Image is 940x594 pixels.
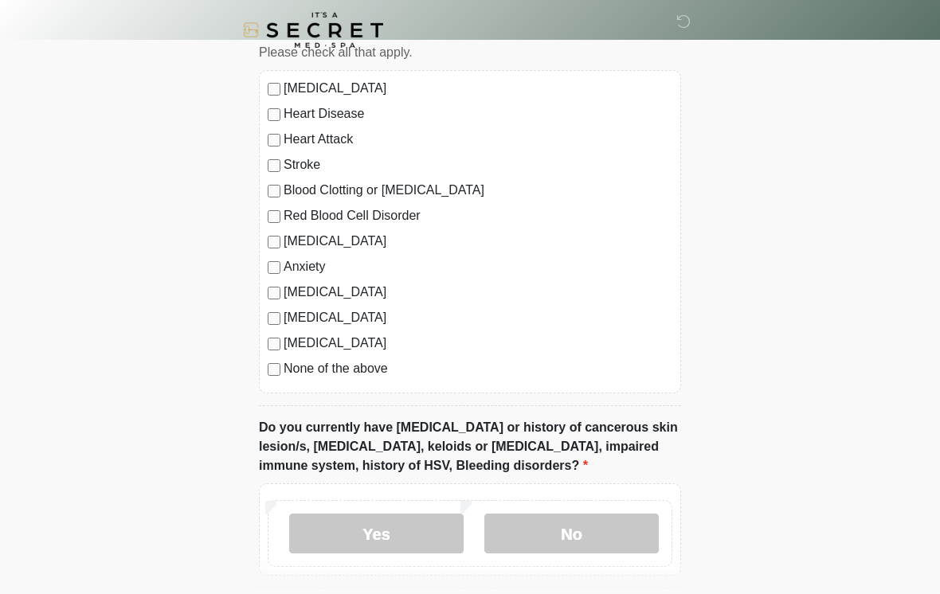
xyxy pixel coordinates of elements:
input: Heart Attack [268,134,280,147]
img: It's A Secret Med Spa Logo [243,12,383,48]
input: [MEDICAL_DATA] [268,83,280,96]
input: [MEDICAL_DATA] [268,338,280,350]
label: Red Blood Cell Disorder [284,206,672,225]
label: [MEDICAL_DATA] [284,79,672,98]
label: Heart Attack [284,130,672,149]
label: [MEDICAL_DATA] [284,334,672,353]
input: [MEDICAL_DATA] [268,312,280,325]
input: Red Blood Cell Disorder [268,210,280,223]
input: Anxiety [268,261,280,274]
label: Stroke [284,155,672,174]
input: [MEDICAL_DATA] [268,236,280,248]
label: No [484,514,659,553]
label: Anxiety [284,257,672,276]
label: None of the above [284,359,672,378]
input: Stroke [268,159,280,172]
input: Blood Clotting or [MEDICAL_DATA] [268,185,280,197]
label: [MEDICAL_DATA] [284,308,672,327]
label: Blood Clotting or [MEDICAL_DATA] [284,181,672,200]
input: [MEDICAL_DATA] [268,287,280,299]
label: [MEDICAL_DATA] [284,283,672,302]
input: None of the above [268,363,280,376]
label: [MEDICAL_DATA] [284,232,672,251]
label: Heart Disease [284,104,672,123]
label: Yes [289,514,464,553]
input: Heart Disease [268,108,280,121]
label: Do you currently have [MEDICAL_DATA] or history of cancerous skin lesion/s, [MEDICAL_DATA], keloi... [259,418,681,475]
